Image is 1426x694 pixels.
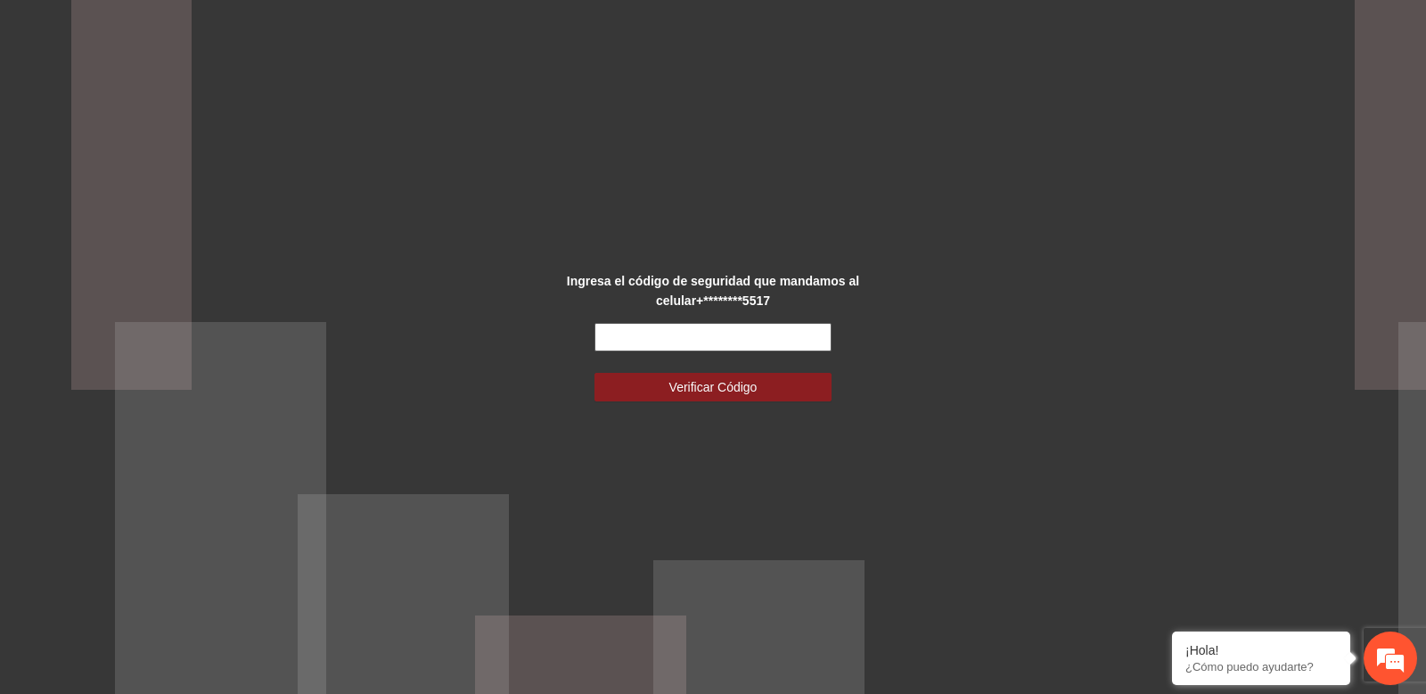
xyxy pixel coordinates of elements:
[292,9,335,52] div: Minimizar ventana de chat en vivo
[567,274,859,308] strong: Ingresa el código de seguridad que mandamos al celular +********5517
[93,91,299,114] div: Chatee con nosotros ahora
[1185,660,1337,673] p: ¿Cómo puedo ayudarte?
[1185,643,1337,657] div: ¡Hola!
[669,377,758,397] span: Verificar Código
[9,487,340,549] textarea: Escriba su mensaje y pulse “Intro”
[103,238,246,418] span: Estamos en línea.
[594,373,832,401] button: Verificar Código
